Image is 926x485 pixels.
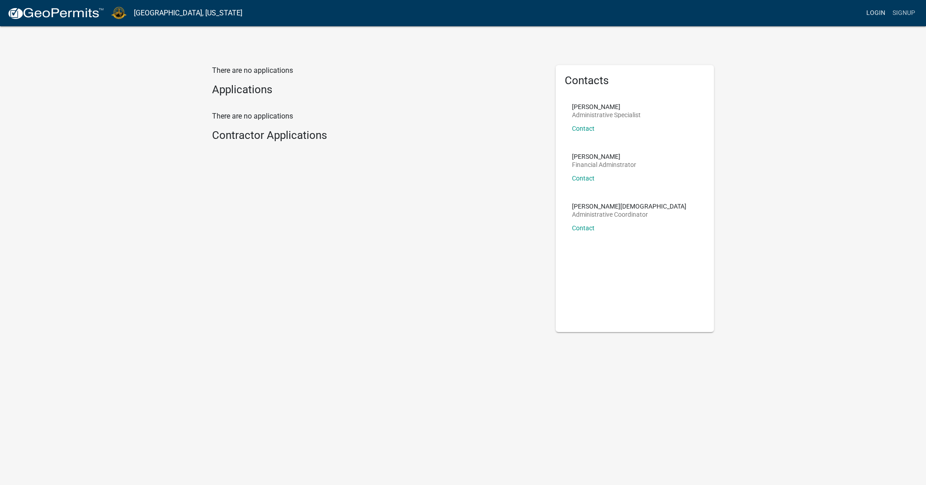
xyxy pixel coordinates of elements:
a: [GEOGRAPHIC_DATA], [US_STATE] [134,5,242,21]
a: Contact [572,224,595,232]
p: [PERSON_NAME] [572,153,636,160]
a: Contact [572,175,595,182]
h4: Applications [212,83,542,96]
wm-workflow-list-section: Applications [212,83,542,100]
p: Administrative Specialist [572,112,641,118]
h5: Contacts [565,74,705,87]
p: [PERSON_NAME] [572,104,641,110]
p: There are no applications [212,65,542,76]
p: Financial Adminstrator [572,162,636,168]
a: Login [863,5,889,22]
wm-workflow-list-section: Contractor Applications [212,129,542,146]
a: Signup [889,5,919,22]
a: Contact [572,125,595,132]
p: [PERSON_NAME][DEMOGRAPHIC_DATA] [572,203,686,209]
p: Administrative Coordinator [572,211,686,218]
p: There are no applications [212,111,542,122]
h4: Contractor Applications [212,129,542,142]
img: La Porte County, Indiana [111,7,127,19]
